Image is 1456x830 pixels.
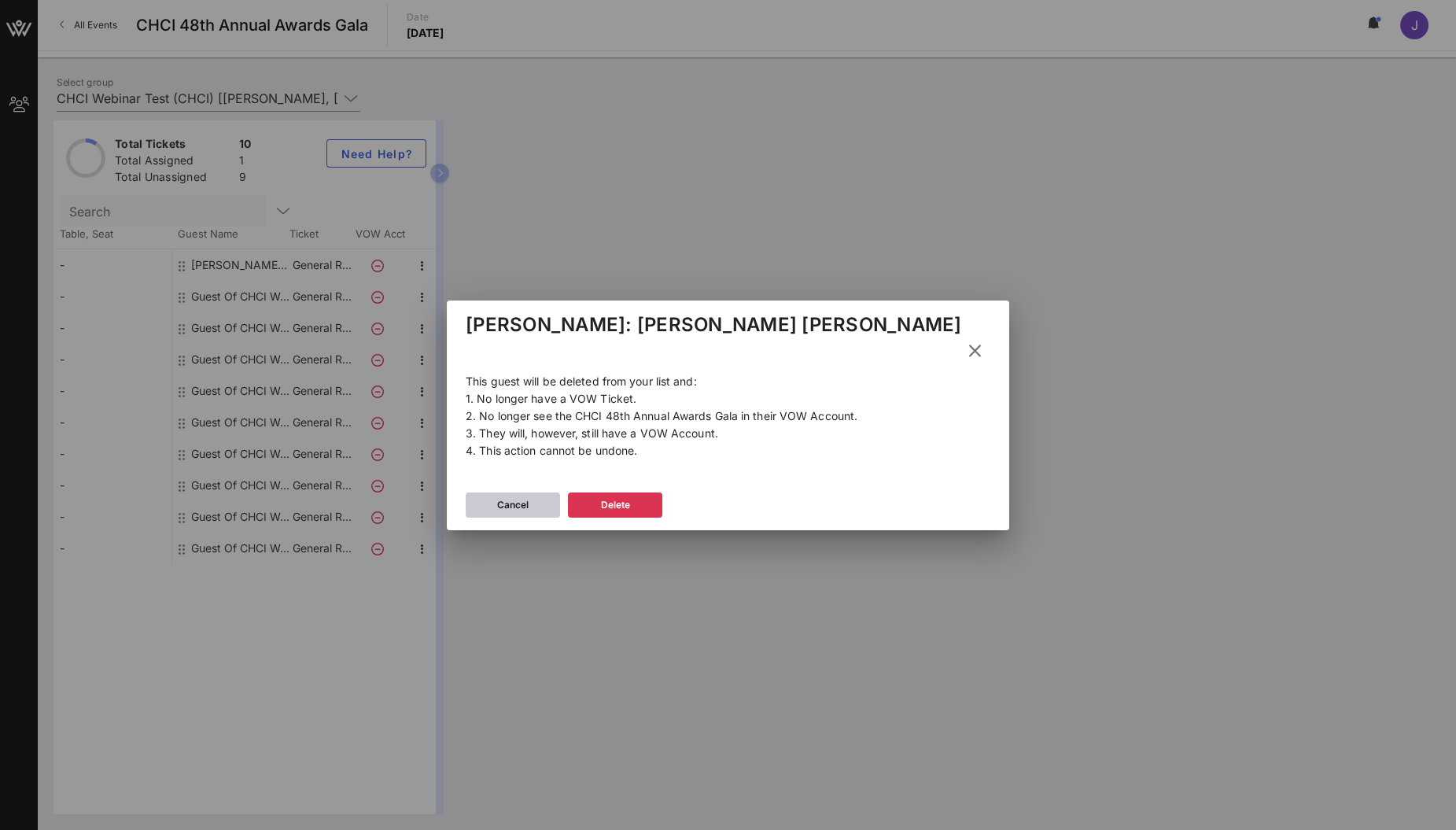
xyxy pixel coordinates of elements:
[466,373,990,459] p: This guest will be deleted from your list and: 1. No longer have a VOW Ticket. 2. No longer see t...
[568,492,662,518] button: Delete
[466,313,962,337] div: [PERSON_NAME]: [PERSON_NAME] [PERSON_NAME]
[601,497,630,513] div: Delete
[466,492,560,518] button: Cancel
[497,497,529,513] div: Cancel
